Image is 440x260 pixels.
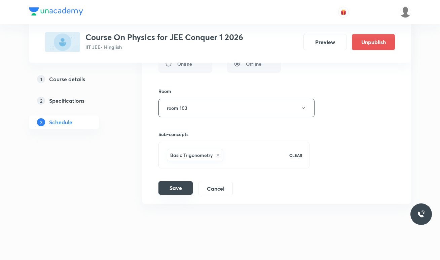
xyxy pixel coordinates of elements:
[45,32,80,52] img: 2E98CCDF-420F-4917-B238-6EFB0E23A7E3_plus.png
[158,181,193,195] button: Save
[85,43,243,51] p: IIT JEE • Hinglish
[29,7,83,15] img: Company Logo
[49,75,85,83] h5: Course details
[37,118,45,126] p: 3
[158,88,171,95] h6: Room
[198,182,233,195] button: Cancel
[170,152,213,159] h6: Basic Trigonometry
[400,6,411,18] img: aadi Shukla
[340,9,346,15] img: avatar
[352,34,395,50] button: Unpublish
[37,75,45,83] p: 1
[37,97,45,105] p: 2
[417,210,425,218] img: ttu
[303,34,346,50] button: Preview
[158,99,315,117] button: room 103
[29,94,120,107] a: 2Specifications
[289,152,302,158] p: CLEAR
[29,72,120,86] a: 1Course details
[49,97,84,105] h5: Specifications
[338,7,349,18] button: avatar
[85,32,243,42] h3: Course On Physics for JEE Conquer 1 2026
[49,118,72,126] h5: Schedule
[29,7,83,17] a: Company Logo
[158,131,309,138] h6: Sub-concepts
